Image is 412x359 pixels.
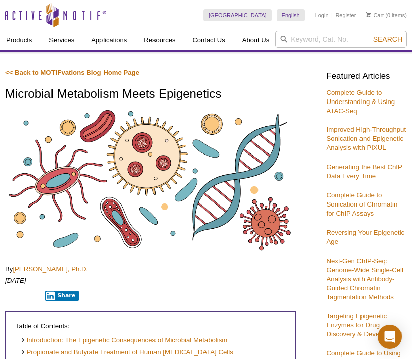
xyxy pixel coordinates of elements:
[203,9,272,21] a: [GEOGRAPHIC_DATA]
[45,291,79,301] button: Share
[5,265,296,274] p: By
[327,312,403,338] a: Targeting Epigenetic Enzymes for Drug Discovery & Development
[327,89,395,115] a: Complete Guide to Understanding & Using ATAC-Seq
[378,325,402,349] div: Open Intercom Messenger
[327,72,407,81] h3: Featured Articles
[16,322,285,331] p: Table of Contents:
[327,229,405,245] a: Reversing Your Epigenetic Age
[5,290,38,300] iframe: X Post Button
[13,265,88,273] a: [PERSON_NAME], Ph.D.
[5,69,139,76] a: << Back to MOTIFvations Blog Home Page
[327,191,398,217] a: Complete Guide to Sonication of Chromatin for ChIP Assays
[366,9,407,21] li: (0 items)
[327,163,402,180] a: Generating the Best ChIP Data Every Time
[373,35,402,43] span: Search
[327,126,406,151] a: Improved High-Throughput Sonication and Epigenetic Analysis with PIXUL
[21,336,227,345] a: Introduction: The Epigenetic Consequences of Microbial Metabolism
[138,31,181,50] a: Resources
[327,257,403,301] a: Next-Gen ChIP-Seq: Genome-Wide Single-Cell Analysis with Antibody-Guided Chromatin Tagmentation M...
[331,9,333,21] li: |
[335,12,356,19] a: Register
[315,12,329,19] a: Login
[366,12,384,19] a: Cart
[5,87,296,102] h1: Microbial Metabolism Meets Epigenetics
[85,31,133,50] a: Applications
[43,31,80,50] a: Services
[5,277,26,284] em: [DATE]
[370,35,405,44] button: Search
[277,9,305,21] a: English
[236,31,275,50] a: About Us
[186,31,231,50] a: Contact Us
[21,348,233,357] a: Propionate and Butyrate Treatment of Human [MEDICAL_DATA] Cells
[275,31,407,48] input: Keyword, Cat. No.
[366,12,371,17] img: Your Cart
[5,108,296,253] img: Microbes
